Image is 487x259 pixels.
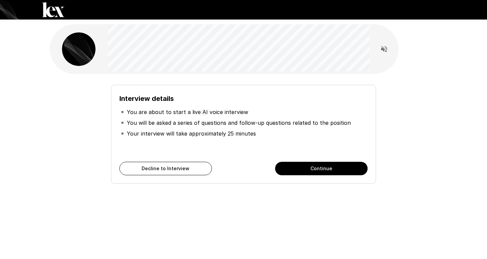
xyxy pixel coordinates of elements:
button: Continue [275,162,368,175]
b: Interview details [119,95,174,103]
img: lex_avatar2.png [62,32,96,66]
button: Read questions aloud [377,42,391,56]
p: Your interview will take approximately 25 minutes [127,129,256,138]
p: You will be asked a series of questions and follow-up questions related to the position [127,119,351,127]
p: You are about to start a live AI voice interview [127,108,248,116]
button: Decline to Interview [119,162,212,175]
